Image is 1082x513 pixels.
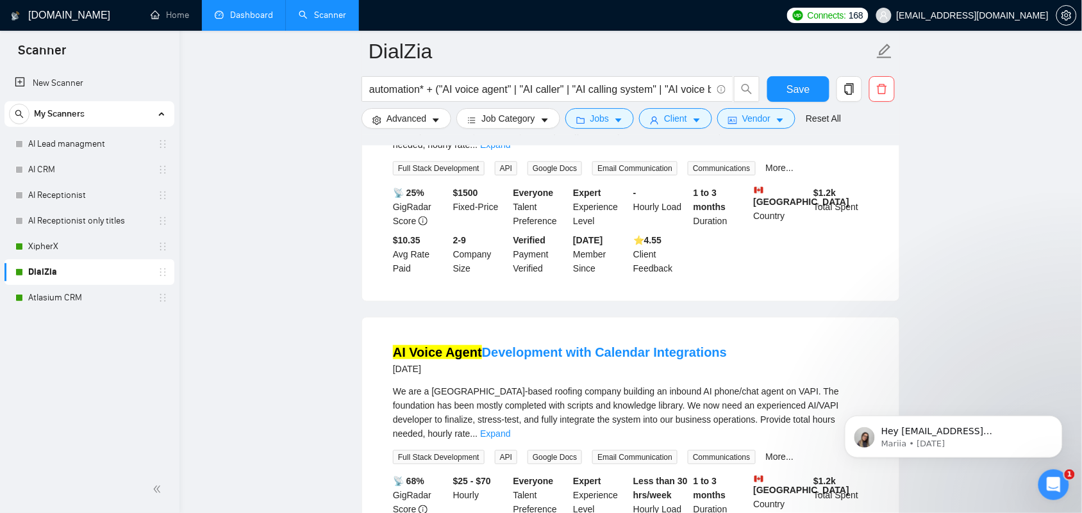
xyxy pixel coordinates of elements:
a: homeHome [151,10,189,20]
b: [DATE] [573,235,603,245]
span: search [10,110,29,118]
a: More... [766,452,794,462]
b: $ 1.2k [813,188,836,198]
div: Member Since [570,233,631,275]
div: Duration [691,186,751,228]
div: Country [751,186,811,228]
span: 168 [849,8,863,22]
span: Google Docs [528,161,582,175]
a: More... [766,163,794,173]
span: setting [372,115,381,125]
a: searchScanner [299,10,346,20]
span: Scanner [8,41,76,68]
b: Expert [573,188,601,198]
button: setting [1056,5,1077,26]
b: [GEOGRAPHIC_DATA] [754,475,850,496]
span: caret-down [776,115,785,125]
a: New Scanner [15,70,164,96]
span: 1 [1065,469,1075,480]
span: holder [158,241,168,252]
button: copy [836,76,862,102]
img: logo [11,6,20,26]
div: Company Size [451,233,511,275]
mark: AI Voice Agent [393,345,482,359]
span: API [495,450,517,464]
b: - [633,188,637,198]
span: caret-down [692,115,701,125]
span: search [735,83,759,95]
a: AI Receptionist only titles [28,208,150,234]
b: $ 1.2k [813,476,836,487]
div: Talent Preference [511,186,571,228]
a: Atlasium CRM [28,285,150,311]
a: AI Voice AgentDevelopment with Calendar Integrations [393,345,727,359]
a: setting [1056,10,1077,20]
button: search [9,104,29,124]
span: holder [158,139,168,149]
button: folderJobscaret-down [565,108,635,129]
span: Jobs [590,111,610,126]
span: Full Stack Development [393,450,485,464]
b: 📡 25% [393,188,424,198]
b: 1 to 3 months [694,476,726,501]
iframe: Intercom notifications message [826,389,1082,478]
b: Less than 30 hrs/week [633,476,688,501]
button: delete [869,76,895,102]
button: Save [767,76,829,102]
b: Expert [573,476,601,487]
div: Client Feedback [631,233,691,275]
span: Hey [EMAIL_ADDRESS][DOMAIN_NAME], Looks like your Upwork agency Atlasium 7/88 AI ran out of conne... [56,37,220,213]
b: Everyone [513,476,554,487]
div: Fixed-Price [451,186,511,228]
button: settingAdvancedcaret-down [362,108,451,129]
span: holder [158,216,168,226]
span: Connects: [808,8,846,22]
span: caret-down [431,115,440,125]
b: $ 1500 [453,188,478,198]
span: Full Stack Development [393,161,485,175]
span: holder [158,190,168,200]
div: Experience Level [570,186,631,228]
span: ... [470,140,478,150]
span: holder [158,293,168,303]
b: 📡 68% [393,476,424,487]
div: We are a [GEOGRAPHIC_DATA]-based roofing company building an inbound AI phone/chat agent on VAPI.... [393,384,869,441]
span: caret-down [540,115,549,125]
span: holder [158,267,168,277]
button: userClientcaret-down [639,108,712,129]
div: Total Spent [811,186,871,228]
div: Hourly Load [631,186,691,228]
a: Expand [480,428,510,439]
input: Search Freelance Jobs... [369,81,712,97]
a: AI Receptionist [28,183,150,208]
span: double-left [153,483,165,496]
button: idcardVendorcaret-down [717,108,795,129]
a: Reset All [806,111,841,126]
b: [GEOGRAPHIC_DATA] [754,186,850,207]
div: Avg Rate Paid [390,233,451,275]
span: ... [470,428,478,439]
img: 🇨🇦 [754,186,763,195]
div: GigRadar Score [390,186,451,228]
button: barsJob Categorycaret-down [456,108,560,129]
span: user [650,115,659,125]
span: Advanced [387,111,426,126]
span: bars [467,115,476,125]
span: Communications [688,161,755,175]
span: Email Communication [592,450,678,464]
span: user [879,11,888,20]
b: Verified [513,235,546,245]
span: info-circle [419,216,428,225]
img: 🇨🇦 [754,475,763,484]
span: holder [158,165,168,175]
button: search [734,76,760,102]
span: Email Communication [592,161,678,175]
b: ⭐️ 4.55 [633,235,662,245]
b: 2-9 [453,235,466,245]
span: info-circle [717,85,726,94]
b: 1 to 3 months [694,188,726,212]
span: setting [1057,10,1076,20]
span: caret-down [614,115,623,125]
